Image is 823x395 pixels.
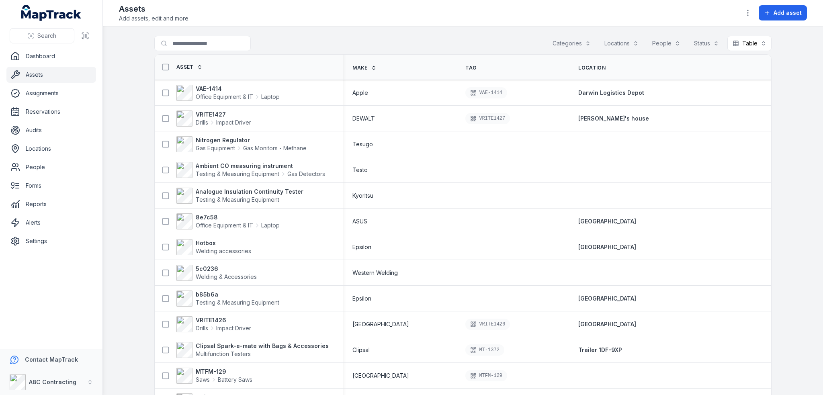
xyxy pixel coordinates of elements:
[6,215,96,231] a: Alerts
[578,89,644,97] a: Darwin Logistics Depot
[196,299,279,306] span: Testing & Measuring Equipment
[196,376,210,384] span: Saws
[10,28,74,43] button: Search
[352,217,367,225] span: ASUS
[578,346,622,353] span: Trailer 1DF-9XP
[727,36,772,51] button: Table
[176,64,203,70] a: Asset
[352,192,373,200] span: Kyoritsu
[261,93,280,101] span: Laptop
[176,265,257,281] a: 5c0236Welding & Accessories
[196,213,280,221] strong: 8e7c58
[196,136,307,144] strong: Nitrogen Regulator
[6,178,96,194] a: Forms
[6,67,96,83] a: Assets
[578,321,636,327] span: [GEOGRAPHIC_DATA]
[176,188,303,204] a: Analogue Insulation Continuity TesterTesting & Measuring Equipment
[176,291,279,307] a: b85b6aTesting & Measuring Equipment
[196,291,279,299] strong: b85b6a
[196,196,279,203] span: Testing & Measuring Equipment
[6,85,96,101] a: Assignments
[578,89,644,96] span: Darwin Logistics Depot
[352,115,375,123] span: DEWALT
[176,213,280,229] a: 8e7c58Office Equipment & ITLaptop
[29,379,76,385] strong: ABC Contracting
[25,356,78,363] strong: Contact MapTrack
[352,295,371,303] span: Epsilon
[261,221,280,229] span: Laptop
[196,273,257,280] span: Welding & Accessories
[578,244,636,250] span: [GEOGRAPHIC_DATA]
[6,159,96,175] a: People
[6,122,96,138] a: Audits
[774,9,802,17] span: Add asset
[196,324,208,332] span: Drills
[465,344,504,356] div: MT-1372
[21,5,82,21] a: MapTrack
[37,32,56,40] span: Search
[465,113,510,124] div: VRITE1427
[352,65,376,71] a: Make
[216,324,251,332] span: Impact Driver
[196,265,257,273] strong: 5c0236
[352,65,367,71] span: Make
[196,162,325,170] strong: Ambient CO measuring instrument
[176,316,251,332] a: VRITE1426DrillsImpact Driver
[196,111,251,119] strong: VRITE1427
[176,111,251,127] a: VRITE1427DrillsImpact Driver
[352,269,398,277] span: Western Welding
[176,64,194,70] span: Asset
[243,144,307,152] span: Gas Monitors - Methane
[196,316,251,324] strong: VRITE1426
[218,376,252,384] span: Battery Saws
[176,342,329,358] a: Clipsal Spark-e-mate with Bags & AccessoriesMultifunction Testers
[196,144,235,152] span: Gas Equipment
[176,162,325,178] a: Ambient CO measuring instrumentTesting & Measuring EquipmentGas Detectors
[176,239,251,255] a: HotboxWelding accessories
[352,372,409,380] span: [GEOGRAPHIC_DATA]
[176,368,252,384] a: MTFM-129SawsBattery Saws
[578,218,636,225] span: [GEOGRAPHIC_DATA]
[196,221,253,229] span: Office Equipment & IT
[119,14,190,23] span: Add assets, edit and more.
[196,368,252,376] strong: MTFM-129
[547,36,596,51] button: Categories
[599,36,644,51] button: Locations
[465,65,476,71] span: Tag
[352,243,371,251] span: Epsilon
[6,233,96,249] a: Settings
[196,239,251,247] strong: Hotbox
[287,170,325,178] span: Gas Detectors
[196,93,253,101] span: Office Equipment & IT
[6,48,96,64] a: Dashboard
[759,5,807,20] button: Add asset
[578,115,649,123] a: [PERSON_NAME]'s house
[578,295,636,303] a: [GEOGRAPHIC_DATA]
[196,342,329,350] strong: Clipsal Spark-e-mate with Bags & Accessories
[196,188,303,196] strong: Analogue Insulation Continuity Tester
[352,346,370,354] span: Clipsal
[176,136,307,152] a: Nitrogen RegulatorGas EquipmentGas Monitors - Methane
[689,36,724,51] button: Status
[352,166,368,174] span: Testo
[119,3,190,14] h2: Assets
[196,350,251,357] span: Multifunction Testers
[6,141,96,157] a: Locations
[352,140,373,148] span: Tesugo
[352,89,368,97] span: Apple
[352,320,409,328] span: [GEOGRAPHIC_DATA]
[196,248,251,254] span: Welding accessories
[465,319,510,330] div: VRITE1426
[176,85,280,101] a: VAE-1414Office Equipment & ITLaptop
[578,243,636,251] a: [GEOGRAPHIC_DATA]
[578,65,605,71] span: Location
[196,85,280,93] strong: VAE-1414
[465,370,507,381] div: MTFM-129
[196,170,279,178] span: Testing & Measuring Equipment
[578,115,649,122] span: [PERSON_NAME]'s house
[578,295,636,302] span: [GEOGRAPHIC_DATA]
[578,320,636,328] a: [GEOGRAPHIC_DATA]
[6,196,96,212] a: Reports
[578,346,622,354] a: Trailer 1DF-9XP
[216,119,251,127] span: Impact Driver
